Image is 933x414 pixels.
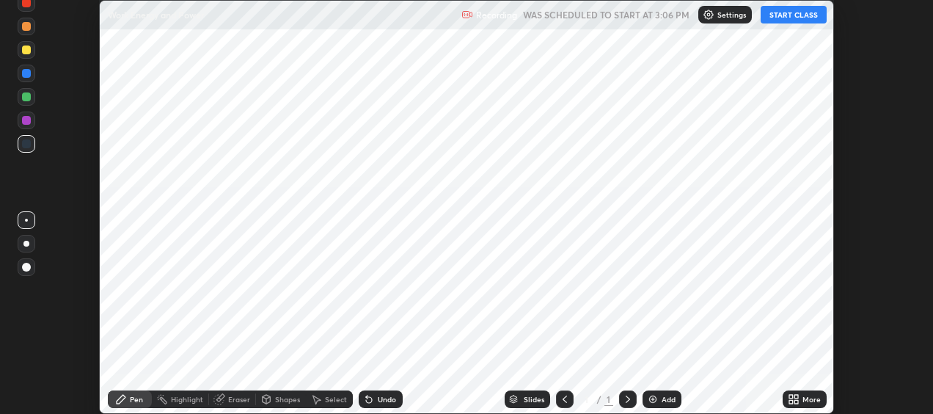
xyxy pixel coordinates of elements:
[461,9,473,21] img: recording.375f2c34.svg
[703,9,714,21] img: class-settings-icons
[275,396,300,403] div: Shapes
[597,395,601,404] div: /
[171,396,203,403] div: Highlight
[524,396,544,403] div: Slides
[717,11,746,18] p: Settings
[802,396,821,403] div: More
[325,396,347,403] div: Select
[108,9,204,21] p: Work Energy and Power
[523,8,689,21] h5: WAS SCHEDULED TO START AT 3:06 PM
[476,10,517,21] p: Recording
[761,6,827,23] button: START CLASS
[378,396,396,403] div: Undo
[662,396,676,403] div: Add
[604,393,613,406] div: 1
[228,396,250,403] div: Eraser
[647,393,659,405] img: add-slide-button
[130,396,143,403] div: Pen
[579,395,594,404] div: 1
